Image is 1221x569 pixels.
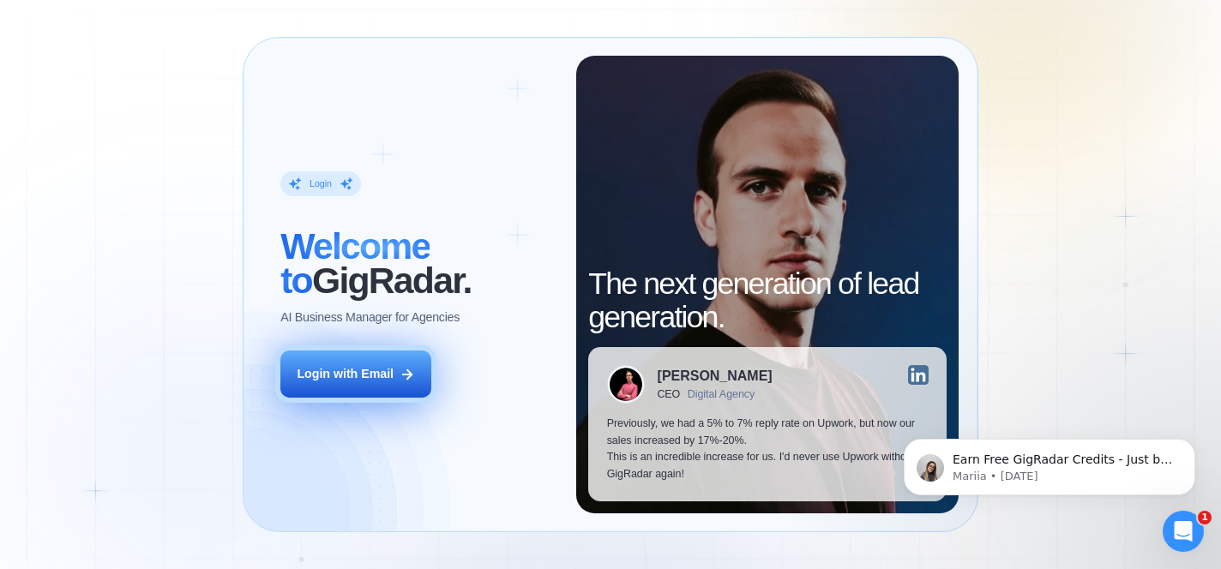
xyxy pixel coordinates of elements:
[280,350,431,398] button: Login with Email
[607,416,929,482] p: Previously, we had a 5% to 7% reply rate on Upwork, but now our sales increased by 17%-20%. This ...
[280,309,460,326] p: AI Business Manager for Agencies
[588,267,947,334] h2: The next generation of lead generation.
[310,177,332,189] div: Login
[1198,511,1212,524] span: 1
[658,388,680,400] div: CEO
[688,388,755,400] div: Digital Agency
[280,225,430,300] span: Welcome to
[297,366,394,383] div: Login with Email
[1163,511,1204,552] iframe: Intercom live chat
[658,368,773,382] div: [PERSON_NAME]
[878,403,1221,523] iframe: Intercom notifications message
[280,230,558,296] h2: ‍ GigRadar.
